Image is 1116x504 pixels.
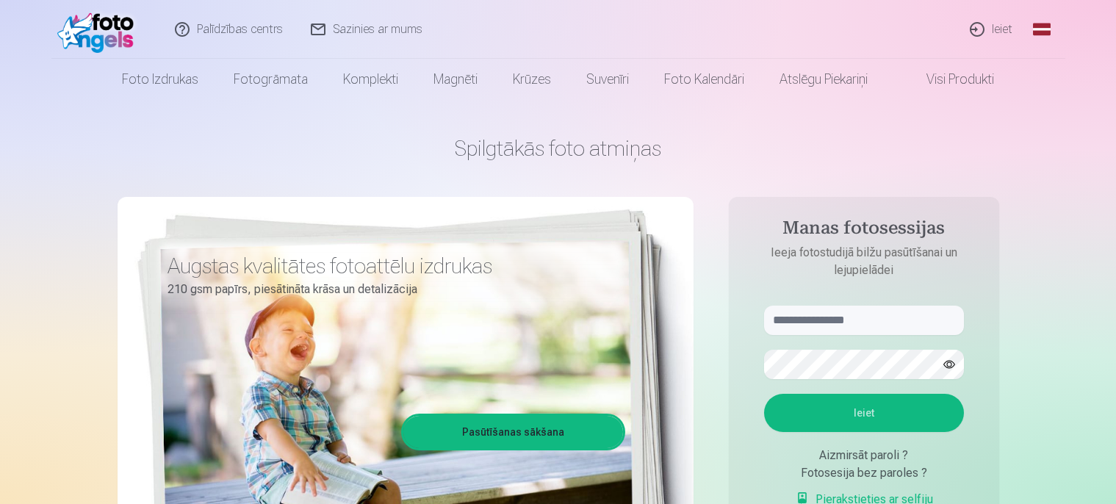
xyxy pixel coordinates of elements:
[216,59,325,100] a: Fotogrāmata
[569,59,647,100] a: Suvenīri
[885,59,1012,100] a: Visi produkti
[764,394,964,432] button: Ieiet
[647,59,762,100] a: Foto kalendāri
[104,59,216,100] a: Foto izdrukas
[764,447,964,464] div: Aizmirsāt paroli ?
[764,464,964,482] div: Fotosesija bez paroles ?
[168,253,614,279] h3: Augstas kvalitātes fotoattēlu izdrukas
[325,59,416,100] a: Komplekti
[416,59,495,100] a: Magnēti
[118,135,999,162] h1: Spilgtākās foto atmiņas
[749,217,979,244] h4: Manas fotosessijas
[749,244,979,279] p: Ieeja fotostudijā bilžu pasūtīšanai un lejupielādei
[403,416,623,448] a: Pasūtīšanas sākšana
[168,279,614,300] p: 210 gsm papīrs, piesātināta krāsa un detalizācija
[57,6,142,53] img: /fa1
[495,59,569,100] a: Krūzes
[762,59,885,100] a: Atslēgu piekariņi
